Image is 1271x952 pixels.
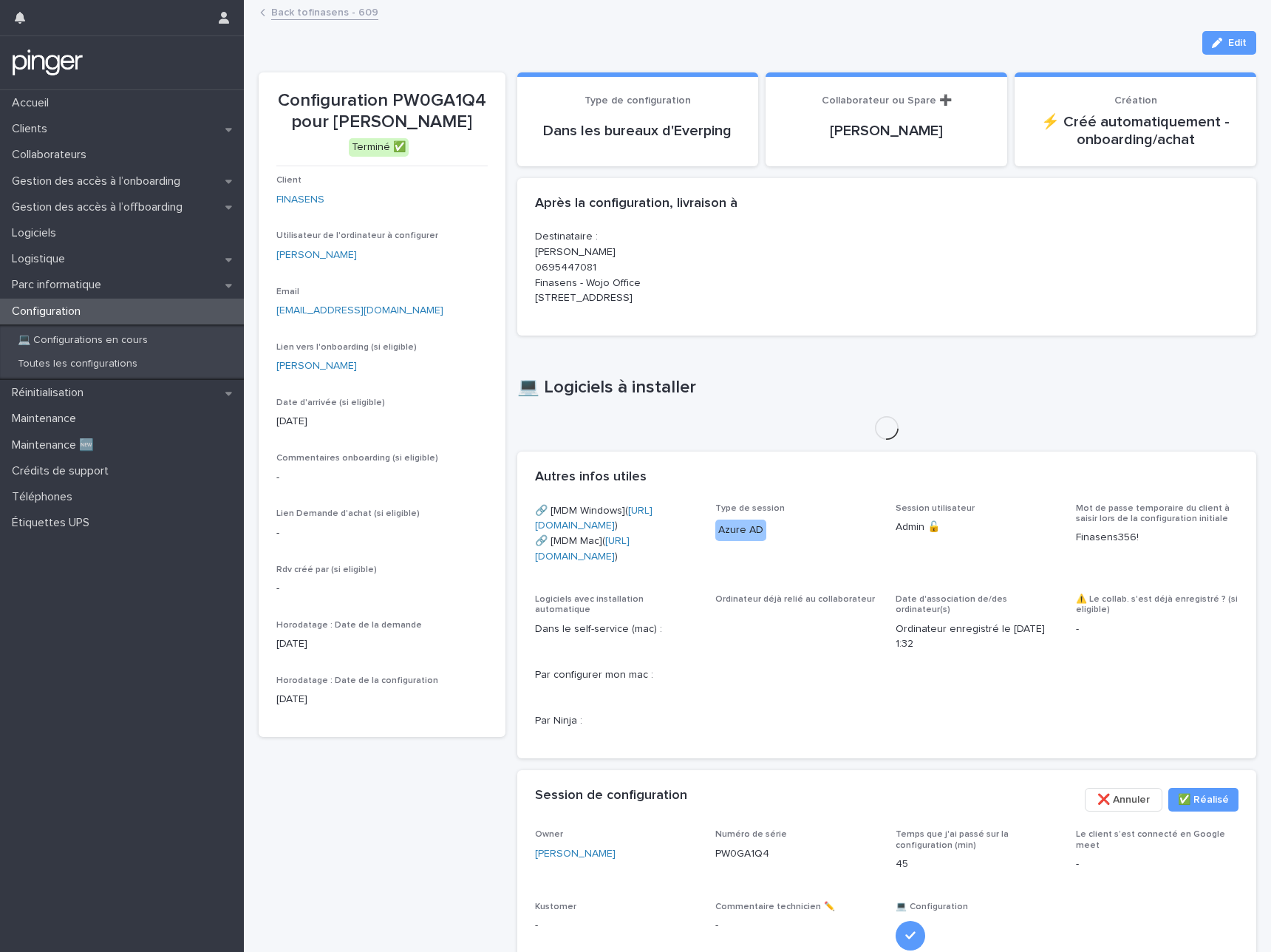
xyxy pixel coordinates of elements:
h2: Après la configuration, livraison à [535,196,737,212]
button: ✅​ Réalisé [1168,788,1238,812]
a: [EMAIL_ADDRESS][DOMAIN_NAME] [276,305,443,316]
span: Type de session [715,504,785,513]
h2: Autres infos utiles [535,469,647,486]
a: [PERSON_NAME] [276,358,357,374]
p: Étiquettes UPS [6,516,101,530]
span: Kustomer [535,902,576,911]
span: Edit [1228,38,1247,48]
p: Téléphones [6,490,84,504]
a: FINASENS [276,192,324,208]
span: Commentaires onboarding (si eligible) [276,454,438,463]
p: Réinitialisation [6,386,95,400]
h1: 💻 Logiciels à installer [517,377,1257,398]
p: Collaborateurs [6,148,98,162]
p: Finasens356! [1076,530,1238,545]
span: Owner [535,830,563,839]
button: Edit [1202,31,1256,55]
p: Dans le self-service (mac) : Par configurer mon mac : Par Ninja : [535,622,698,730]
p: Ordinateur enregistré le [DATE] 1:32 [896,622,1058,653]
a: [PERSON_NAME] [276,248,357,263]
span: Collaborateur ou Spare ➕ [822,95,952,106]
span: Commentaire technicien ✏️ [715,902,835,911]
span: Date d'association de/des ordinateur(s) [896,595,1007,614]
p: - [535,918,698,934]
p: - [715,918,878,934]
p: - [276,470,488,486]
p: - [276,526,488,541]
p: [DATE] [276,692,488,707]
p: Gestion des accès à l’onboarding [6,174,192,188]
p: PW0GA1Q4 [715,846,769,862]
p: Dans les bureaux d'Everping [535,122,741,140]
span: 💻 Configuration [896,902,968,911]
img: mTgBEunGTSyRkCgitkcU [12,48,84,78]
p: - [276,581,488,596]
span: Mot de passe temporaire du client à saisir lors de la configuration initiale [1076,504,1230,523]
p: [DATE] [276,414,488,429]
p: 🔗 [MDM Windows]( ) 🔗 [MDM Mac]( ) [535,503,698,565]
p: Logiciels [6,226,68,240]
span: Date d'arrivée (si eligible) [276,398,385,407]
p: [DATE] [276,636,488,652]
span: Horodatage : Date de la configuration [276,676,438,685]
span: Temps que j'ai passé sur la configuration (min) [896,830,1009,849]
p: Toutes les configurations [6,358,149,370]
span: Rdv créé par (si eligible) [276,565,377,574]
span: ❌ Annuler [1097,792,1150,807]
span: Client [276,176,301,185]
span: Horodatage : Date de la demande [276,621,422,630]
p: Crédits de support [6,464,120,478]
span: Lien Demande d'achat (si eligible) [276,509,420,518]
p: Maintenance [6,412,88,426]
p: Configuration [6,305,92,319]
span: Type de configuration [585,95,691,106]
p: Configuration PW0GA1Q4 pour [PERSON_NAME] [276,90,488,133]
p: ⚡ Créé automatiquement - onboarding/achat [1032,113,1238,149]
p: - [1076,857,1238,872]
p: Logistique [6,252,77,266]
a: [PERSON_NAME] [535,846,616,862]
span: Le client s’est connecté en Google meet [1076,830,1225,849]
p: Clients [6,122,59,136]
button: ❌ Annuler [1085,788,1162,812]
span: ⚠️ Le collab. s'est déjà enregistré ? (si eligible) [1076,595,1238,614]
span: Session utilisateur [896,504,975,513]
p: 45 [896,857,1058,872]
p: - [1076,622,1238,637]
div: Terminé ✅ [349,138,409,157]
h2: Session de configuration [535,788,687,804]
p: Admin 🔓 [896,520,1058,535]
p: 💻 Configurations en cours [6,334,160,347]
span: Lien vers l'onboarding (si eligible) [276,343,417,352]
span: Utilisateur de l'ordinateur à configurer [276,231,438,240]
span: Email [276,288,299,296]
p: Accueil [6,96,61,110]
span: ✅​ Réalisé [1178,792,1229,807]
p: Destinataire : [PERSON_NAME] 0695447081 Finasens - Wojo Office [STREET_ADDRESS] [535,229,757,306]
span: Logiciels avec installation automatique [535,595,644,614]
div: Azure AD [715,520,766,541]
a: [URL][DOMAIN_NAME] [535,536,630,562]
p: [PERSON_NAME] [783,122,989,140]
a: Back tofinasens - 609 [271,3,378,20]
p: Maintenance 🆕 [6,438,106,452]
span: Numéro de série [715,830,787,839]
span: Ordinateur déjà relié au collaborateur [715,595,875,604]
p: Gestion des accès à l’offboarding [6,200,194,214]
p: Parc informatique [6,278,113,292]
span: Création [1114,95,1157,106]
